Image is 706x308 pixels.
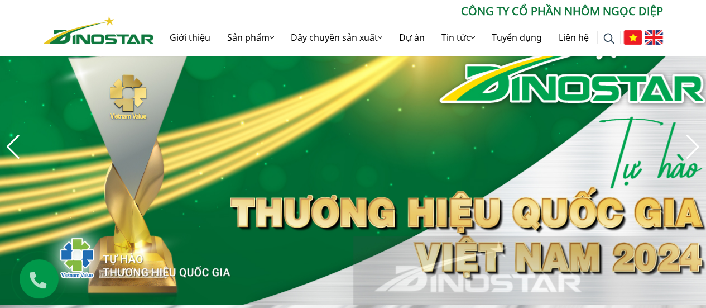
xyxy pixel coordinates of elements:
[645,30,663,45] img: English
[282,20,391,55] a: Dây chuyền sản xuất
[27,217,232,293] img: thqg
[685,135,700,159] div: Next slide
[391,20,433,55] a: Dự án
[44,16,154,44] img: Nhôm Dinostar
[219,20,282,55] a: Sản phẩm
[161,20,219,55] a: Giới thiệu
[433,20,483,55] a: Tin tức
[44,14,154,44] a: Nhôm Dinostar
[603,33,614,44] img: search
[6,135,21,159] div: Previous slide
[623,30,642,45] img: Tiếng Việt
[154,3,663,20] p: CÔNG TY CỔ PHẦN NHÔM NGỌC DIỆP
[483,20,550,55] a: Tuyển dụng
[550,20,597,55] a: Liên hệ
